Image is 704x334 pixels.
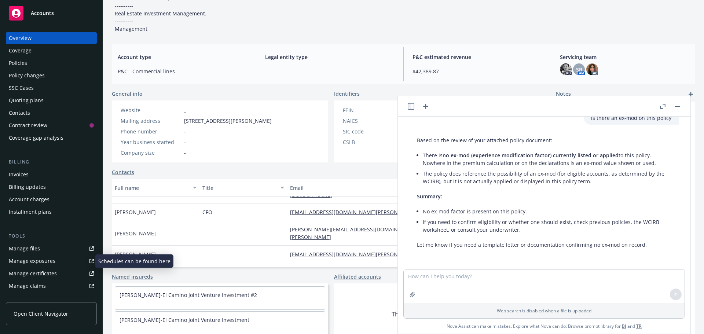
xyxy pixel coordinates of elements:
a: [PERSON_NAME]-El Camino Joint Venture Investment [120,316,249,323]
a: Account charges [6,194,97,205]
div: Policies [9,57,27,69]
span: - [184,128,186,135]
div: Manage BORs [9,293,43,304]
span: - [184,149,186,157]
a: Contract review [6,120,97,131]
div: Contract review [9,120,47,131]
a: add [686,90,695,99]
div: Billing updates [9,181,46,193]
span: - [202,250,204,258]
a: Coverage gap analysis [6,132,97,144]
a: [PERSON_NAME][EMAIL_ADDRESS][DOMAIN_NAME][PERSON_NAME] [290,226,417,241]
a: Policies [6,57,97,69]
a: BI [622,323,626,329]
div: Quoting plans [9,95,44,106]
a: Manage claims [6,280,97,292]
li: If you need to confirm eligibility or whether one should exist, check previous policies, the WCIR... [423,217,671,235]
a: Named insureds [112,273,153,280]
div: NAICS [343,117,403,125]
div: SSC Cases [9,82,34,94]
a: - [184,107,186,114]
span: $42,389.87 [412,67,542,75]
span: Notes [556,90,571,99]
span: Open Client Navigator [14,310,68,318]
div: Billing [6,158,97,166]
a: Overview [6,32,97,44]
div: FEIN [343,106,403,114]
span: Account type [118,53,247,61]
button: Email [287,179,433,197]
span: Servicing team [560,53,689,61]
span: [PERSON_NAME] [115,208,156,216]
a: [EMAIL_ADDRESS][DOMAIN_NAME][PERSON_NAME] [290,209,423,216]
button: Title [199,179,287,197]
div: Policy changes [9,70,45,81]
span: [STREET_ADDRESS][PERSON_NAME] [184,117,272,125]
span: There are no affiliated accounts yet [392,310,492,319]
span: - [202,230,204,237]
a: [PERSON_NAME]-El Camino Joint Venture Investment #2 [120,291,257,298]
a: Policy changes [6,70,97,81]
a: SSC Cases [6,82,97,94]
span: Summary: [417,193,442,200]
a: TR [636,323,642,329]
div: Phone number [121,128,181,135]
p: Web search is disabled when a file is uploaded [408,308,680,314]
div: Coverage [9,45,32,56]
p: Based on the review of your attached policy document: [417,136,671,144]
span: [PERSON_NAME] [115,230,156,237]
button: Full name [112,179,199,197]
a: Manage exposures [6,255,97,267]
div: Title [202,184,276,192]
li: No ex-mod factor is present on this policy. [423,206,671,217]
li: There is to this policy. Nowhere in the premium calculation or on the declarations is an ex-mod v... [423,150,671,168]
div: Tools [6,232,97,240]
p: is there an ex-mod on this policy [591,114,671,122]
div: Manage claims [9,280,46,292]
div: Manage files [9,243,40,254]
span: Identifiers [334,90,360,98]
span: CFO [202,208,212,216]
span: - [265,67,395,75]
div: Overview [9,32,32,44]
a: Manage certificates [6,268,97,279]
a: [EMAIL_ADDRESS][DOMAIN_NAME][PERSON_NAME] [290,251,423,258]
span: P&C - Commercial lines [118,67,247,75]
a: Coverage [6,45,97,56]
span: no ex-mod (experience modification factor) currently listed or applied [443,152,619,159]
p: Let me know if you need a template letter or documentation confirming no ex-mod on record. [417,241,671,249]
div: Manage exposures [9,255,55,267]
div: SIC code [343,128,403,135]
span: P&C estimated revenue [412,53,542,61]
div: Manage certificates [9,268,57,279]
span: Accounts [31,10,54,16]
a: Affiliated accounts [334,273,381,280]
div: Coverage gap analysis [9,132,63,144]
li: The policy does reference the possibility of an ex-mod (for eligible accounts, as determined by t... [423,168,671,187]
span: SR [576,66,582,73]
a: Manage BORs [6,293,97,304]
a: Quoting plans [6,95,97,106]
div: Account charges [9,194,49,205]
a: Contacts [112,168,134,176]
div: Installment plans [9,206,52,218]
a: Installment plans [6,206,97,218]
div: Email [290,184,422,192]
div: CSLB [343,138,403,146]
span: General info [112,90,143,98]
span: Nova Assist can make mistakes. Explore what Nova can do: Browse prompt library for and [401,319,687,334]
a: Invoices [6,169,97,180]
span: [PERSON_NAME] [115,250,156,258]
div: Year business started [121,138,181,146]
a: Manage files [6,243,97,254]
div: Full name [115,184,188,192]
div: Invoices [9,169,29,180]
div: Mailing address [121,117,181,125]
img: photo [586,63,598,75]
div: Website [121,106,181,114]
span: - [184,138,186,146]
img: photo [560,63,572,75]
a: Accounts [6,3,97,23]
span: Legal entity type [265,53,395,61]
